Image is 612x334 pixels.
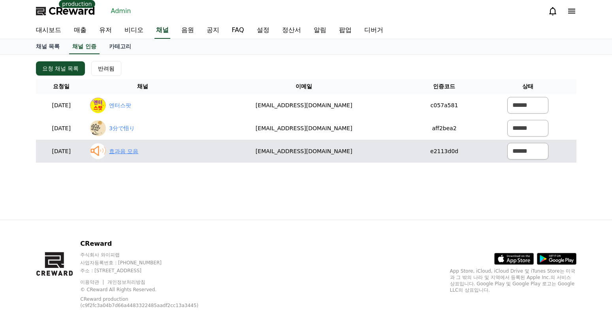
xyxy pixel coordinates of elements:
[409,117,480,140] td: aff2bea2
[80,279,105,285] a: 이용약관
[409,140,480,163] td: e2113d0d
[200,22,226,39] a: 공지
[80,252,219,258] p: 주식회사 와이피랩
[90,120,106,136] img: 3分で悟り
[93,22,118,39] a: 유저
[276,22,307,39] a: 정산서
[30,22,68,39] a: 대시보드
[307,22,333,39] a: 알림
[118,22,150,39] a: 비디오
[117,263,136,269] span: Settings
[109,101,131,110] a: 엔터스팟
[333,22,358,39] a: 팝업
[80,268,219,274] p: 주소 : [STREET_ADDRESS]
[409,94,480,117] td: c057a581
[68,22,93,39] a: 매출
[36,79,87,94] th: 요청일
[80,287,219,293] p: © CReward All Rights Reserved.
[409,79,480,94] th: 인증코드
[39,124,84,133] p: [DATE]
[250,22,276,39] a: 설정
[226,22,250,39] a: FAQ
[479,79,576,94] th: 상태
[42,65,79,72] div: 요청 채널 목록
[108,5,134,17] a: Admin
[199,79,409,94] th: 이메일
[80,260,219,266] p: 사업자등록번호 : [PHONE_NUMBER]
[2,251,52,271] a: Home
[109,124,135,133] a: 3分で悟り
[199,94,409,117] td: [EMAIL_ADDRESS][DOMAIN_NAME]
[49,5,95,17] span: CReward
[80,296,207,309] p: CReward production (c9f2fc3a04b7d66a4483322485aadf2cc13a3445)
[199,140,409,163] td: [EMAIL_ADDRESS][DOMAIN_NAME]
[450,268,576,293] p: App Store, iCloud, iCloud Drive 및 iTunes Store는 미국과 그 밖의 나라 및 지역에서 등록된 Apple Inc.의 서비스 상표입니다. Goo...
[30,39,66,54] a: 채널 목록
[36,61,85,76] button: 요청 채널 목록
[66,263,89,269] span: Messages
[39,147,84,156] p: [DATE]
[109,147,138,156] a: 효과음 모음
[39,101,84,110] p: [DATE]
[199,117,409,140] td: [EMAIL_ADDRESS][DOMAIN_NAME]
[20,263,34,269] span: Home
[98,65,115,72] div: 반려됨
[80,239,219,249] p: CReward
[69,39,100,54] a: 채널 인증
[102,251,152,271] a: Settings
[90,143,106,159] img: 효과음 모음
[358,22,390,39] a: 디버거
[36,5,95,17] a: CReward
[175,22,200,39] a: 음원
[91,61,121,76] button: 반려됨
[90,97,106,113] img: 엔터스팟
[87,79,199,94] th: 채널
[154,22,170,39] a: 채널
[107,279,145,285] a: 개인정보처리방침
[52,251,102,271] a: Messages
[103,39,137,54] a: 카테고리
